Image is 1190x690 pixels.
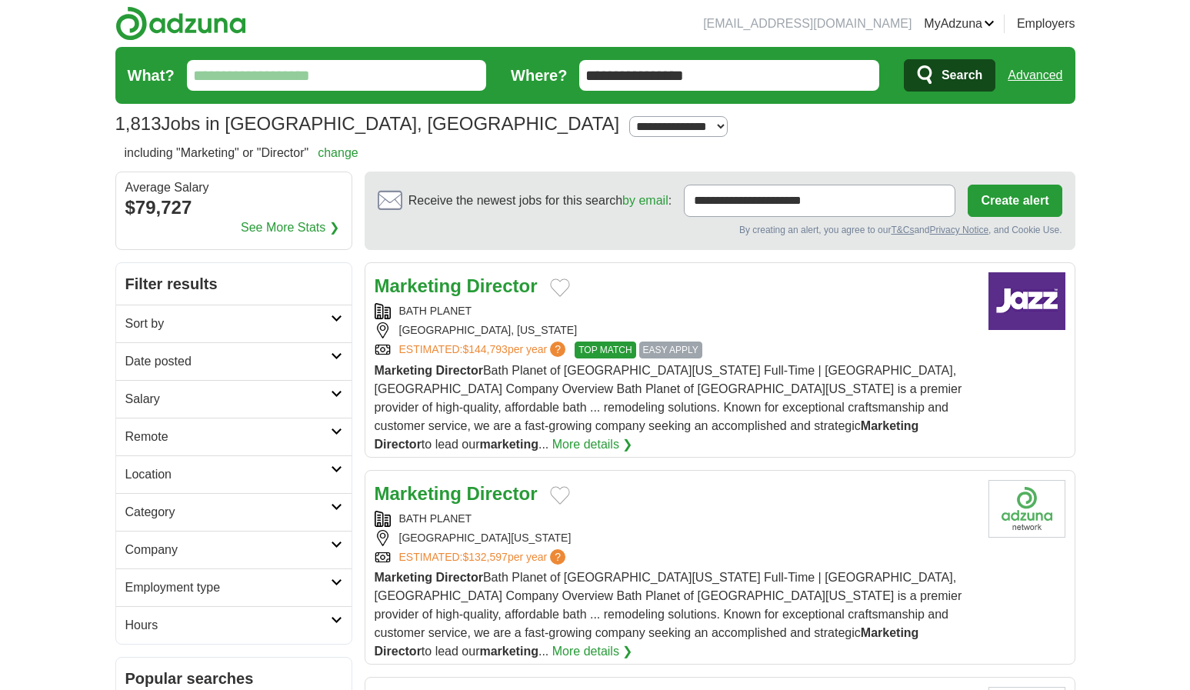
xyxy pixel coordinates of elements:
[116,455,352,493] a: Location
[408,192,672,210] span: Receive the newest jobs for this search :
[125,578,331,597] h2: Employment type
[467,275,538,296] strong: Director
[375,645,422,658] strong: Director
[116,606,352,644] a: Hours
[375,511,976,527] div: BATH PLANET
[375,275,462,296] strong: Marketing
[116,342,352,380] a: Date posted
[115,6,246,41] img: Adzuna logo
[436,364,483,377] strong: Director
[375,438,422,451] strong: Director
[1017,15,1075,33] a: Employers
[399,342,569,358] a: ESTIMATED:$144,793per year?
[375,322,976,338] div: [GEOGRAPHIC_DATA], [US_STATE]
[861,419,919,432] strong: Marketing
[125,144,358,162] h2: including "Marketing" or "Director"
[942,60,982,91] span: Search
[125,465,331,484] h2: Location
[622,194,668,207] a: by email
[115,113,620,134] h1: Jobs in [GEOGRAPHIC_DATA], [GEOGRAPHIC_DATA]
[552,642,633,661] a: More details ❯
[575,342,635,358] span: TOP MATCH
[904,59,995,92] button: Search
[116,531,352,568] a: Company
[988,480,1065,538] img: Company logo
[375,571,433,584] strong: Marketing
[988,272,1065,330] img: Company logo
[125,352,331,371] h2: Date posted
[125,390,331,408] h2: Salary
[1008,60,1062,91] a: Advanced
[125,194,342,222] div: $79,727
[241,218,339,237] a: See More Stats ❯
[125,541,331,559] h2: Company
[399,549,569,565] a: ESTIMATED:$132,597per year?
[375,275,538,296] a: Marketing Director
[116,493,352,531] a: Category
[467,483,538,504] strong: Director
[115,110,162,138] span: 1,813
[550,486,570,505] button: Add to favorite jobs
[479,645,538,658] strong: marketing
[550,549,565,565] span: ?
[703,15,912,33] li: [EMAIL_ADDRESS][DOMAIN_NAME]
[550,342,565,357] span: ?
[462,343,507,355] span: $144,793
[318,146,358,159] a: change
[125,667,342,690] h2: Popular searches
[929,225,988,235] a: Privacy Notice
[479,438,538,451] strong: marketing
[128,64,175,87] label: What?
[116,380,352,418] a: Salary
[436,571,483,584] strong: Director
[550,278,570,297] button: Add to favorite jobs
[375,530,976,546] div: [GEOGRAPHIC_DATA][US_STATE]
[639,342,702,358] span: EASY APPLY
[378,223,1062,237] div: By creating an alert, you agree to our and , and Cookie Use.
[552,435,633,454] a: More details ❯
[891,225,914,235] a: T&Cs
[375,483,538,504] a: Marketing Director
[861,626,919,639] strong: Marketing
[116,305,352,342] a: Sort by
[125,428,331,446] h2: Remote
[968,185,1062,217] button: Create alert
[462,551,507,563] span: $132,597
[116,263,352,305] h2: Filter results
[116,568,352,606] a: Employment type
[125,182,342,194] div: Average Salary
[375,483,462,504] strong: Marketing
[511,64,567,87] label: Where?
[125,315,331,333] h2: Sort by
[375,364,433,377] strong: Marketing
[116,418,352,455] a: Remote
[375,571,962,658] span: Bath Planet of [GEOGRAPHIC_DATA][US_STATE] Full-Time | [GEOGRAPHIC_DATA], [GEOGRAPHIC_DATA] Compa...
[125,503,331,522] h2: Category
[375,303,976,319] div: BATH PLANET
[375,364,962,451] span: Bath Planet of [GEOGRAPHIC_DATA][US_STATE] Full-Time | [GEOGRAPHIC_DATA], [GEOGRAPHIC_DATA] Compa...
[924,15,995,33] a: MyAdzuna
[125,616,331,635] h2: Hours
